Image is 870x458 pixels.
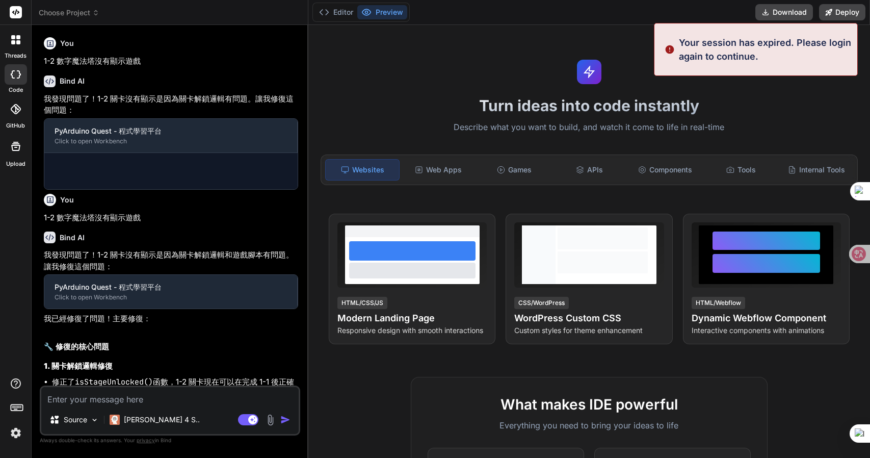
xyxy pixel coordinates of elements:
[44,275,297,309] button: PyArduino Quest - 程式學習平台Click to open Workbench
[665,36,675,63] img: alert
[55,137,287,145] div: Click to open Workbench
[402,159,475,181] div: Web Apps
[6,121,25,130] label: GitHub
[75,377,153,387] code: isStageUnlocked()
[357,5,407,19] button: Preview
[314,121,864,134] p: Describe what you want to build, and watch it come to life in real-time
[44,212,298,224] p: 1-2 數字魔法塔沒有顯示遊戲
[704,159,777,181] div: Tools
[44,361,113,371] strong: 1. 關卡解鎖邏輯修復
[514,325,664,336] p: Custom styles for theme enhancement
[55,126,287,136] div: PyArduino Quest - 程式學習平台
[337,297,387,309] div: HTML/CSS/JS
[755,4,813,20] button: Download
[44,119,297,152] button: PyArduino Quest - 程式學習平台Click to open Workbench
[44,93,298,116] p: 我發現問題了！1-2 關卡沒有顯示是因為關卡解鎖邏輯有問題。讓我修復這個問題：
[265,414,276,426] img: attachment
[553,159,626,181] div: APIs
[628,159,702,181] div: Components
[64,415,87,425] p: Source
[60,195,74,205] h6: You
[7,424,24,442] img: settings
[124,415,200,425] p: [PERSON_NAME] 4 S..
[428,419,751,431] p: Everything you need to bring your ideas to life
[40,436,300,445] p: Always double-check its answers. Your in Bind
[39,8,99,18] span: Choose Project
[6,160,25,168] label: Upload
[314,96,864,115] h1: Turn ideas into code instantly
[60,76,85,86] h6: Bind AI
[477,159,550,181] div: Games
[280,415,291,425] img: icon
[337,311,487,325] h4: Modern Landing Page
[60,38,74,48] h6: You
[692,297,745,309] div: HTML/Webflow
[55,282,287,292] div: PyArduino Quest - 程式學習平台
[5,52,27,60] label: threads
[44,249,298,272] p: 我發現問題了！1-2 關卡沒有顯示是因為關卡解鎖邏輯和遊戲腳本有問題。讓我修復這個問題：
[315,5,357,19] button: Editor
[337,325,487,336] p: Responsive design with smooth interactions
[692,325,841,336] p: Interactive components with animations
[514,311,664,325] h4: WordPress Custom CSS
[52,376,298,399] li: 修正了 函數，1-2 關卡現在可以在完成 1-1 後正確解鎖
[60,233,85,243] h6: Bind AI
[514,297,569,309] div: CSS/WordPress
[55,293,287,301] div: Click to open Workbench
[428,394,751,415] h2: What makes IDE powerful
[679,36,851,63] p: Your session has expired. Please login again to continue.
[325,159,400,181] div: Websites
[692,311,841,325] h4: Dynamic Webflow Component
[137,437,155,443] span: privacy
[780,159,853,181] div: Internal Tools
[44,341,298,353] h2: 🔧 修復的核心問題
[9,86,23,94] label: code
[90,416,99,424] img: Pick Models
[819,4,865,20] button: Deploy
[44,313,298,325] p: 我已經修復了問題！主要修復：
[44,56,298,67] p: 1-2 數字魔法塔沒有顯示遊戲
[110,415,120,425] img: Claude 4 Sonnet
